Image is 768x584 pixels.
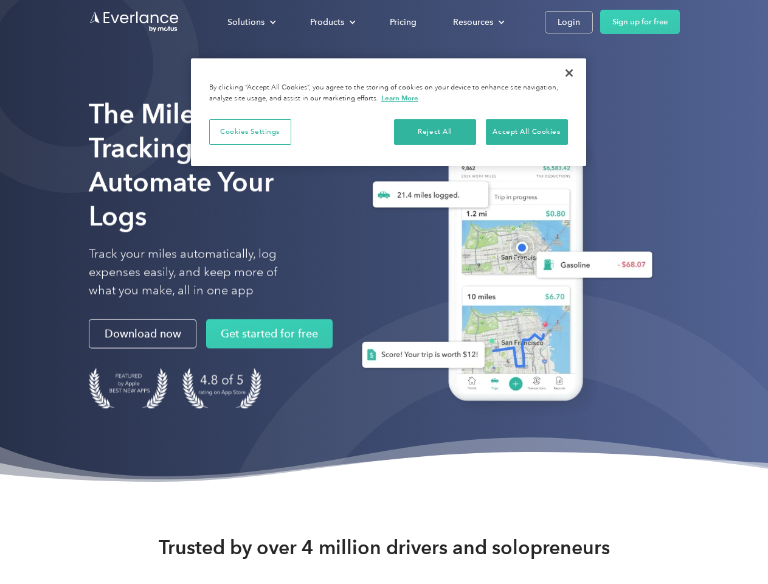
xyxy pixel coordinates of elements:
div: Products [298,12,365,33]
img: Badge for Featured by Apple Best New Apps [89,368,168,409]
button: Accept All Cookies [486,119,568,145]
div: Solutions [227,15,265,30]
div: Cookie banner [191,58,586,166]
img: 4.9 out of 5 stars on the app store [182,368,261,409]
strong: Trusted by over 4 million drivers and solopreneurs [159,535,610,560]
div: By clicking “Accept All Cookies”, you agree to the storing of cookies on your device to enhance s... [209,83,568,104]
a: More information about your privacy, opens in a new tab [381,94,418,102]
a: Sign up for free [600,10,680,34]
a: Pricing [378,12,429,33]
a: Download now [89,319,196,349]
div: Solutions [215,12,286,33]
div: Login [558,15,580,30]
a: Login [545,11,593,33]
img: Everlance, mileage tracker app, expense tracking app [342,116,662,419]
div: Resources [441,12,514,33]
p: Track your miles automatically, log expenses easily, and keep more of what you make, all in one app [89,245,306,300]
a: Go to homepage [89,10,180,33]
button: Close [556,60,583,86]
a: Get started for free [206,319,333,349]
button: Reject All [394,119,476,145]
div: Privacy [191,58,586,166]
div: Pricing [390,15,417,30]
button: Cookies Settings [209,119,291,145]
div: Products [310,15,344,30]
div: Resources [453,15,493,30]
